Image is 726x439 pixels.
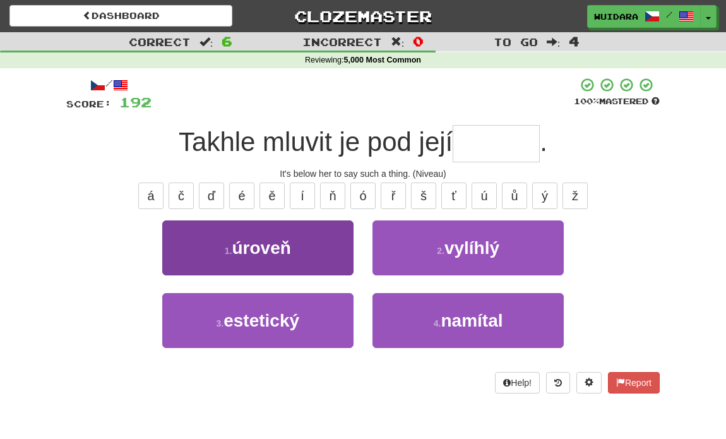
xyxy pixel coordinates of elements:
[302,35,382,48] span: Incorrect
[413,33,424,49] span: 0
[138,183,164,209] button: á
[290,183,315,209] button: í
[569,33,580,49] span: 4
[574,96,660,107] div: Mastered
[66,167,660,180] div: It's below her to say such a thing. (Niveau)
[229,183,254,209] button: é
[494,35,538,48] span: To go
[608,372,660,394] button: Report
[225,246,232,256] small: 1 .
[251,5,474,27] a: Clozemaster
[232,238,290,258] span: úroveň
[562,183,588,209] button: ž
[66,99,112,109] span: Score:
[587,5,701,28] a: Wuidara /
[129,35,191,48] span: Correct
[546,372,570,394] button: Round history (alt+y)
[223,311,299,330] span: estetický
[441,311,503,330] span: namítal
[66,77,152,93] div: /
[411,183,436,209] button: š
[441,183,467,209] button: ť
[259,183,285,209] button: ě
[472,183,497,209] button: ú
[666,10,672,19] span: /
[9,5,232,27] a: Dashboard
[217,318,224,328] small: 3 .
[495,372,540,394] button: Help!
[502,183,527,209] button: ů
[381,183,406,209] button: ř
[594,11,638,22] span: Wuidara
[532,183,557,209] button: ý
[434,318,441,328] small: 4 .
[350,183,376,209] button: ó
[199,37,213,47] span: :
[162,220,354,275] button: 1.úroveň
[344,56,421,64] strong: 5,000 Most Common
[320,183,345,209] button: ň
[222,33,232,49] span: 6
[574,96,599,106] span: 100 %
[444,238,499,258] span: vylíhlý
[169,183,194,209] button: č
[199,183,224,209] button: ď
[162,293,354,348] button: 3.estetický
[540,127,547,157] span: .
[179,127,453,157] span: Takhle mluvit je pod její
[119,94,152,110] span: 192
[437,246,444,256] small: 2 .
[547,37,561,47] span: :
[372,220,564,275] button: 2.vylíhlý
[391,37,405,47] span: :
[372,293,564,348] button: 4.namítal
